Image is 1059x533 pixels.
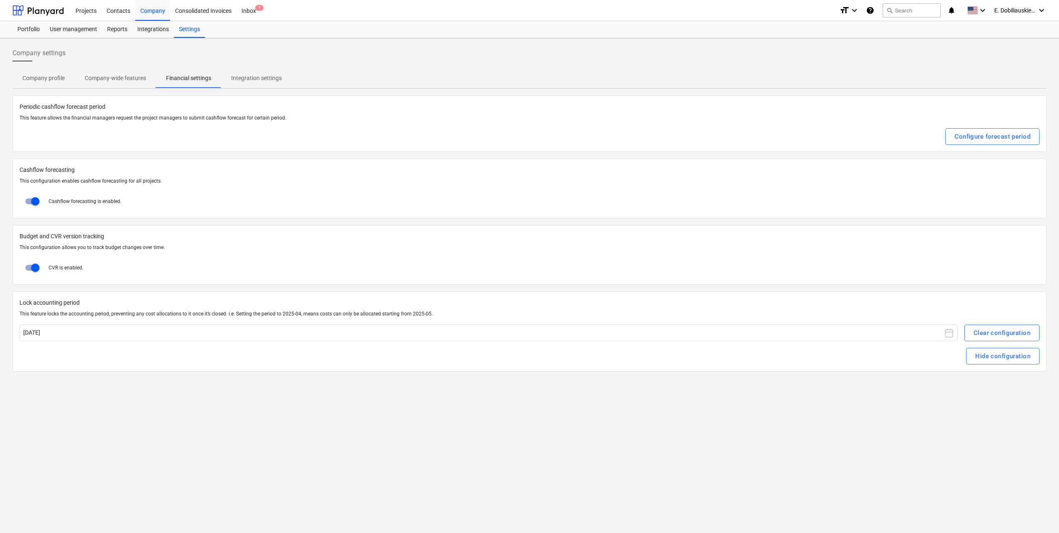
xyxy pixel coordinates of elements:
[954,131,1030,142] div: Configure forecast period
[974,328,1030,338] div: Clear configuration
[174,21,205,38] a: Settings
[964,325,1039,341] button: Clear configuration
[49,264,83,271] p: CVR is enabled.
[49,198,122,205] p: Cashflow forecasting is enabled.
[945,128,1039,145] button: Configure forecast period
[102,21,132,38] a: Reports
[947,5,956,15] i: notifications
[20,244,1039,251] p: This configuration allows you to track budget changes over time.
[966,348,1039,364] button: Hide configuration
[132,21,174,38] a: Integrations
[978,5,988,15] i: keyboard_arrow_down
[20,178,1039,185] p: This configuration enables cashflow forecasting for all projects.
[994,7,1036,14] span: E. Dobiliauskiene
[20,311,1039,318] p: This feature locks the accounting period, preventing any cost allocations to it once it’s closed....
[12,48,66,58] span: Company settings
[20,115,1039,122] p: This feature allows the financial managers request the project managers to submit cashflow foreca...
[883,3,941,17] button: Search
[1037,5,1047,15] i: keyboard_arrow_down
[975,351,1030,362] div: Hide configuration
[45,21,102,38] a: User management
[839,5,849,15] i: format_size
[85,74,146,83] p: Company-wide features
[866,5,874,15] i: Knowledge base
[12,21,45,38] a: Portfolio
[20,298,1039,307] p: Lock accounting period
[1018,493,1059,533] iframe: Chat Widget
[20,166,1039,174] span: Cashflow forecasting
[166,74,211,83] p: Financial settings
[20,325,958,341] button: [DATE]
[20,232,1039,241] span: Budget and CVR version tracking
[20,103,1039,111] p: Periodic cashflow forecast period
[255,5,264,11] span: 1
[849,5,859,15] i: keyboard_arrow_down
[231,74,282,83] p: Integration settings
[886,7,893,14] span: search
[22,74,65,83] p: Company profile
